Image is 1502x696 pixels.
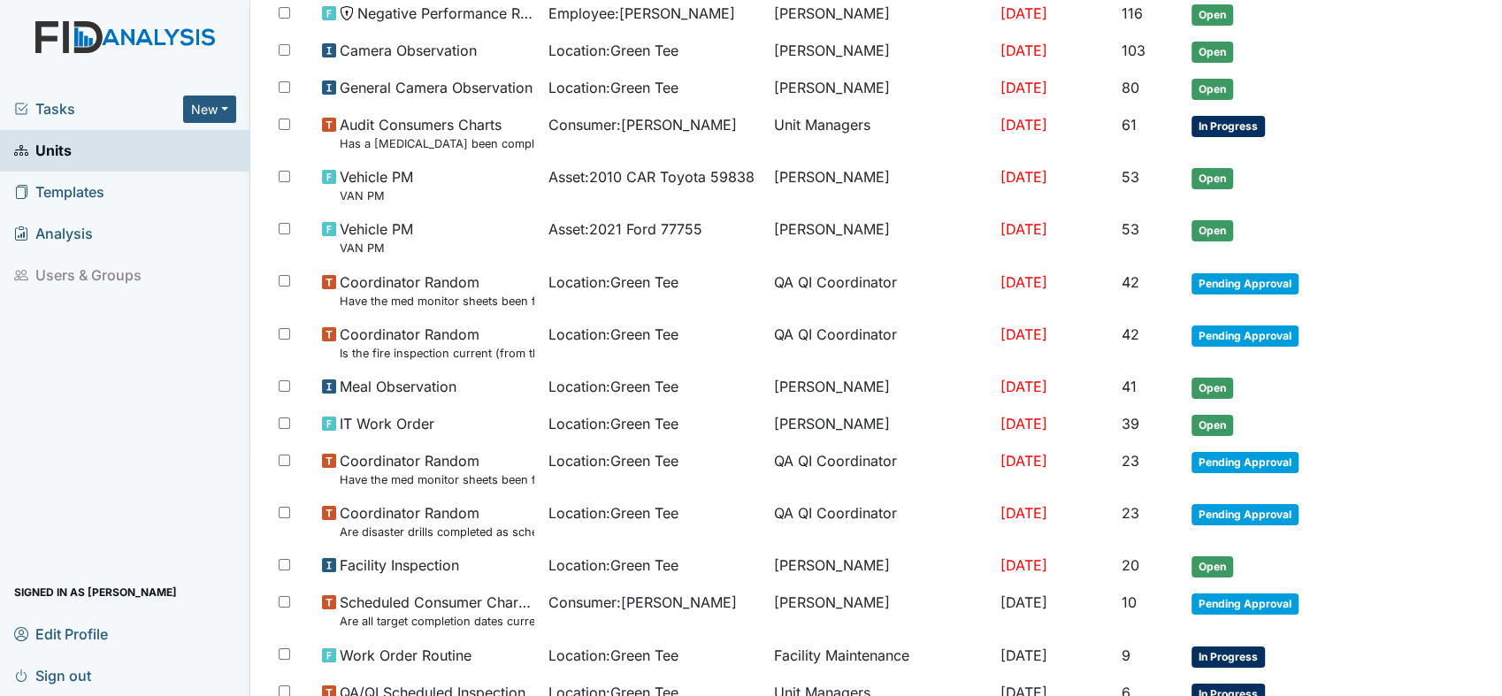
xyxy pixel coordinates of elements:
[767,495,992,547] td: QA QI Coordinator
[340,324,533,362] span: Coordinator Random Is the fire inspection current (from the Fire Marshall)?
[340,524,533,540] small: Are disaster drills completed as scheduled?
[340,471,533,488] small: Have the med monitor sheets been filled out?
[340,218,413,256] span: Vehicle PM VAN PM
[1000,556,1046,574] span: [DATE]
[1192,415,1233,436] span: Open
[767,443,992,495] td: QA QI Coordinator
[767,211,992,264] td: [PERSON_NAME]
[1122,556,1139,574] span: 20
[1192,593,1299,615] span: Pending Approval
[1122,42,1146,59] span: 103
[340,166,413,204] span: Vehicle PM VAN PM
[340,345,533,362] small: Is the fire inspection current (from the Fire [PERSON_NAME])?
[767,264,992,317] td: QA QI Coordinator
[767,585,992,637] td: [PERSON_NAME]
[767,70,992,107] td: [PERSON_NAME]
[1122,220,1139,238] span: 53
[1192,116,1265,137] span: In Progress
[1000,42,1046,59] span: [DATE]
[1000,646,1046,664] span: [DATE]
[548,166,755,187] span: Asset : 2010 CAR Toyota 59838
[340,187,413,204] small: VAN PM
[340,293,533,310] small: Have the med monitor sheets been filled out?
[1192,4,1233,26] span: Open
[1192,452,1299,473] span: Pending Approval
[548,555,678,576] span: Location : Green Tee
[340,502,533,540] span: Coordinator Random Are disaster drills completed as scheduled?
[767,406,992,443] td: [PERSON_NAME]
[14,578,177,606] span: Signed in as [PERSON_NAME]
[767,317,992,369] td: QA QI Coordinator
[183,96,236,123] button: New
[357,3,533,24] span: Negative Performance Review
[340,450,533,488] span: Coordinator Random Have the med monitor sheets been filled out?
[14,137,72,164] span: Units
[340,376,456,397] span: Meal Observation
[340,592,533,630] span: Scheduled Consumer Chart Review Are all target completion dates current (not expired)?
[548,376,678,397] span: Location : Green Tee
[1122,325,1139,343] span: 42
[1122,415,1139,432] span: 39
[340,240,413,256] small: VAN PM
[340,114,533,152] span: Audit Consumers Charts Has a colonoscopy been completed for all males and females over 50 or is t...
[340,555,459,576] span: Facility Inspection
[1000,415,1046,432] span: [DATE]
[548,502,678,524] span: Location : Green Tee
[548,40,678,61] span: Location : Green Tee
[14,179,104,206] span: Templates
[1192,168,1233,189] span: Open
[1000,220,1046,238] span: [DATE]
[1000,504,1046,522] span: [DATE]
[548,272,678,293] span: Location : Green Tee
[1192,646,1265,668] span: In Progress
[14,620,108,647] span: Edit Profile
[1192,378,1233,399] span: Open
[340,613,533,630] small: Are all target completion dates current (not expired)?
[767,638,992,675] td: Facility Maintenance
[1192,220,1233,241] span: Open
[1000,273,1046,291] span: [DATE]
[1000,79,1046,96] span: [DATE]
[548,218,702,240] span: Asset : 2021 Ford 77755
[548,450,678,471] span: Location : Green Tee
[1122,273,1139,291] span: 42
[1000,325,1046,343] span: [DATE]
[340,645,471,666] span: Work Order Routine
[1192,42,1233,63] span: Open
[1122,378,1137,395] span: 41
[14,220,93,248] span: Analysis
[340,413,434,434] span: IT Work Order
[1000,593,1046,611] span: [DATE]
[1192,504,1299,525] span: Pending Approval
[340,77,533,98] span: General Camera Observation
[1122,79,1139,96] span: 80
[1122,4,1143,22] span: 116
[1192,79,1233,100] span: Open
[548,77,678,98] span: Location : Green Tee
[767,547,992,585] td: [PERSON_NAME]
[1192,273,1299,294] span: Pending Approval
[548,3,735,24] span: Employee : [PERSON_NAME]
[1000,168,1046,186] span: [DATE]
[340,272,533,310] span: Coordinator Random Have the med monitor sheets been filled out?
[1122,593,1137,611] span: 10
[548,592,737,613] span: Consumer : [PERSON_NAME]
[767,107,992,159] td: Unit Managers
[1000,452,1046,470] span: [DATE]
[1192,556,1233,577] span: Open
[767,369,992,406] td: [PERSON_NAME]
[1000,4,1046,22] span: [DATE]
[1000,116,1046,134] span: [DATE]
[1122,452,1139,470] span: 23
[1122,646,1130,664] span: 9
[340,135,533,152] small: Has a [MEDICAL_DATA] been completed for all [DEMOGRAPHIC_DATA] and [DEMOGRAPHIC_DATA] over 50 or ...
[767,33,992,70] td: [PERSON_NAME]
[1000,378,1046,395] span: [DATE]
[14,98,183,119] a: Tasks
[1122,504,1139,522] span: 23
[14,662,91,689] span: Sign out
[548,645,678,666] span: Location : Green Tee
[1122,116,1137,134] span: 61
[548,413,678,434] span: Location : Green Tee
